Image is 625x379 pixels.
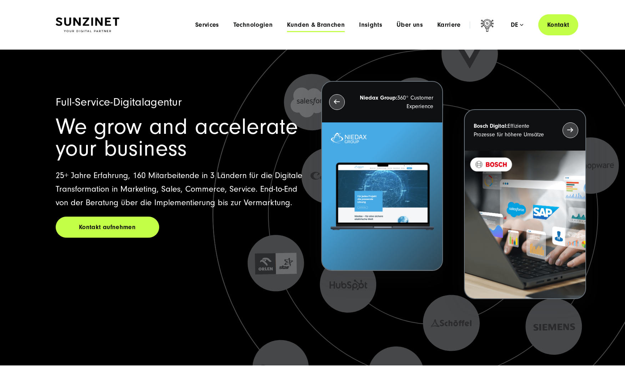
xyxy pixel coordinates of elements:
strong: Niedax Group: [360,95,397,101]
a: Technologien [233,21,273,29]
a: Kontakt [538,14,578,35]
a: Karriere [437,21,461,29]
button: Bosch Digital:Effiziente Prozesse für höhere Umsätze BOSCH - Kundeprojekt - Digital Transformatio... [464,109,586,299]
a: Insights [359,21,382,29]
a: Über uns [397,21,423,29]
button: Niedax Group:360° Customer Experience Letztes Projekt von Niedax. Ein Laptop auf dem die Niedax W... [321,81,443,271]
p: 25+ Jahre Erfahrung, 160 Mitarbeitende in 3 Ländern für die Digitale Transformation in Marketing,... [56,169,304,209]
img: BOSCH - Kundeprojekt - Digital Transformation Agentur SUNZINET [465,151,585,299]
a: Kunden & Branchen [287,21,345,29]
div: de [511,21,523,29]
strong: Bosch Digital: [474,123,508,129]
a: Kontakt aufnehmen [56,217,159,238]
span: Full-Service-Digitalagentur [56,96,182,108]
a: Services [195,21,219,29]
span: We grow and accelerate your business [56,114,298,161]
img: Letztes Projekt von Niedax. Ein Laptop auf dem die Niedax Website geöffnet ist, auf blauem Hinter... [322,122,442,271]
p: 360° Customer Experience [358,94,433,111]
img: SUNZINET Full Service Digital Agentur [56,17,119,32]
p: Effiziente Prozesse für höhere Umsätze [474,122,549,139]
